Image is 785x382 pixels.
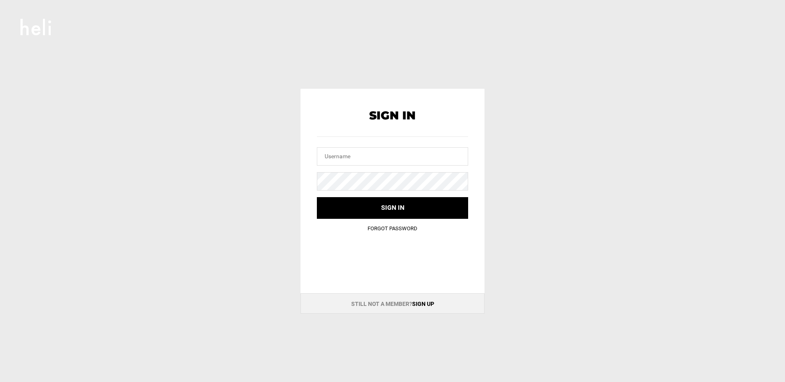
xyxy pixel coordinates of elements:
[301,293,484,314] div: Still not a member?
[368,225,417,231] a: Forgot Password
[317,197,468,219] button: Sign in
[317,109,468,122] h2: Sign In
[317,147,468,166] input: Username
[412,301,434,307] a: Sign up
